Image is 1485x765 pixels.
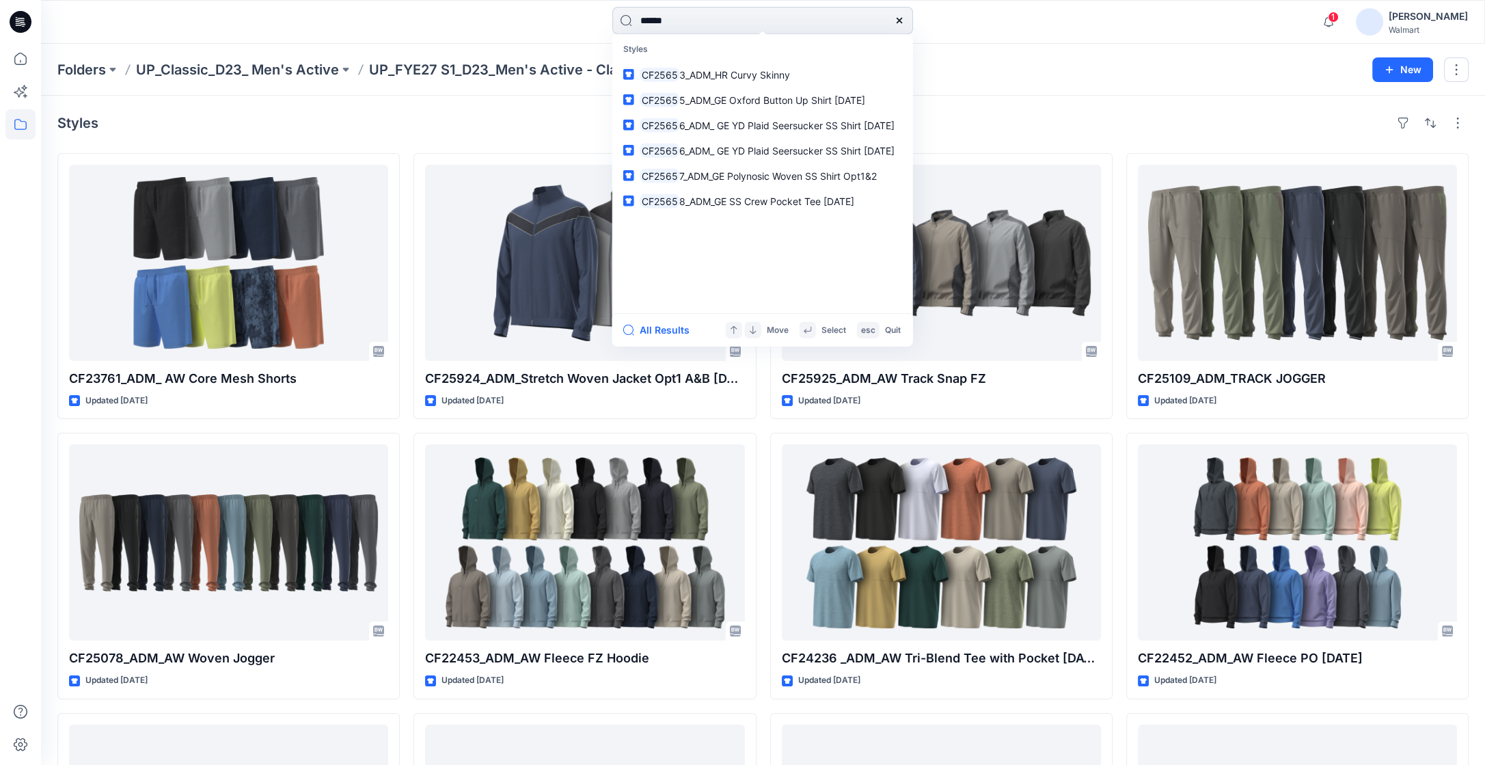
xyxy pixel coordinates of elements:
[615,62,910,87] a: CF25653_ADM_HR Curvy Skinny
[1372,57,1433,82] button: New
[615,112,910,137] a: CF25656_ADM_ GE YD Plaid Seersucker SS Shirt [DATE]
[69,444,388,641] a: CF25078_ADM_AW Woven Jogger
[136,60,339,79] a: UP_Classic_D23_ Men's Active
[441,673,504,688] p: Updated [DATE]
[1154,673,1216,688] p: Updated [DATE]
[782,444,1101,641] a: CF24236 _ADM_AW Tri-Blend Tee with Pocket 14MAR25
[767,323,789,337] p: Move
[782,165,1101,361] a: CF25925_ADM_AW Track Snap FZ
[1154,394,1216,408] p: Updated [DATE]
[57,60,106,79] a: Folders
[425,369,744,388] p: CF25924_ADM_Stretch Woven Jacket Opt1 A&B [DATE]
[69,165,388,361] a: CF23761_ADM_ AW Core Mesh Shorts
[615,137,910,163] a: CF25656_ADM_ GE YD Plaid Seersucker SS Shirt [DATE]
[679,119,895,131] span: 6_ADM_ GE YD Plaid Seersucker SS Shirt [DATE]
[615,87,910,112] a: CF25655_ADM_GE Oxford Button Up Shirt [DATE]
[1138,444,1457,641] a: CF22452_ADM_AW Fleece PO 03OCT24
[798,673,860,688] p: Updated [DATE]
[640,193,680,209] mark: CF2565
[425,444,744,641] a: CF22453_ADM_AW Fleece FZ Hoodie
[782,649,1101,668] p: CF24236 _ADM_AW Tri-Blend Tee with Pocket [DATE]
[615,163,910,188] a: CF25657_ADM_GE Polynosic Woven SS Shirt Opt1&2
[69,369,388,388] p: CF23761_ADM_ AW Core Mesh Shorts
[640,92,680,107] mark: CF2565
[640,117,680,133] mark: CF2565
[1356,8,1383,36] img: avatar
[1138,165,1457,361] a: CF25109_ADM_TRACK JOGGER
[441,394,504,408] p: Updated [DATE]
[1138,369,1457,388] p: CF25109_ADM_TRACK JOGGER
[640,167,680,183] mark: CF2565
[69,649,388,668] p: CF25078_ADM_AW Woven Jogger
[885,323,901,337] p: Quit
[1328,12,1339,23] span: 1
[640,142,680,158] mark: CF2565
[679,144,895,156] span: 6_ADM_ GE YD Plaid Seersucker SS Shirt [DATE]
[821,323,846,337] p: Select
[623,322,698,338] button: All Results
[798,394,860,408] p: Updated [DATE]
[640,66,680,82] mark: CF2565
[1389,8,1468,25] div: [PERSON_NAME]
[1389,25,1468,35] div: Walmart
[425,165,744,361] a: CF25924_ADM_Stretch Woven Jacket Opt1 A&B 09JUL25
[861,323,875,337] p: esc
[615,188,910,213] a: CF25658_ADM_GE SS Crew Pocket Tee [DATE]
[85,394,148,408] p: Updated [DATE]
[369,60,698,79] p: UP_FYE27 S1_D23_Men's Active - Classic Fashion
[782,369,1101,388] p: CF25925_ADM_AW Track Snap FZ
[615,37,910,62] p: Styles
[679,170,877,181] span: 7_ADM_GE Polynosic Woven SS Shirt Opt1&2
[57,115,98,131] h4: Styles
[85,673,148,688] p: Updated [DATE]
[425,649,744,668] p: CF22453_ADM_AW Fleece FZ Hoodie
[1138,649,1457,668] p: CF22452_ADM_AW Fleece PO [DATE]
[679,195,854,206] span: 8_ADM_GE SS Crew Pocket Tee [DATE]
[679,68,790,80] span: 3_ADM_HR Curvy Skinny
[679,94,865,105] span: 5_ADM_GE Oxford Button Up Shirt [DATE]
